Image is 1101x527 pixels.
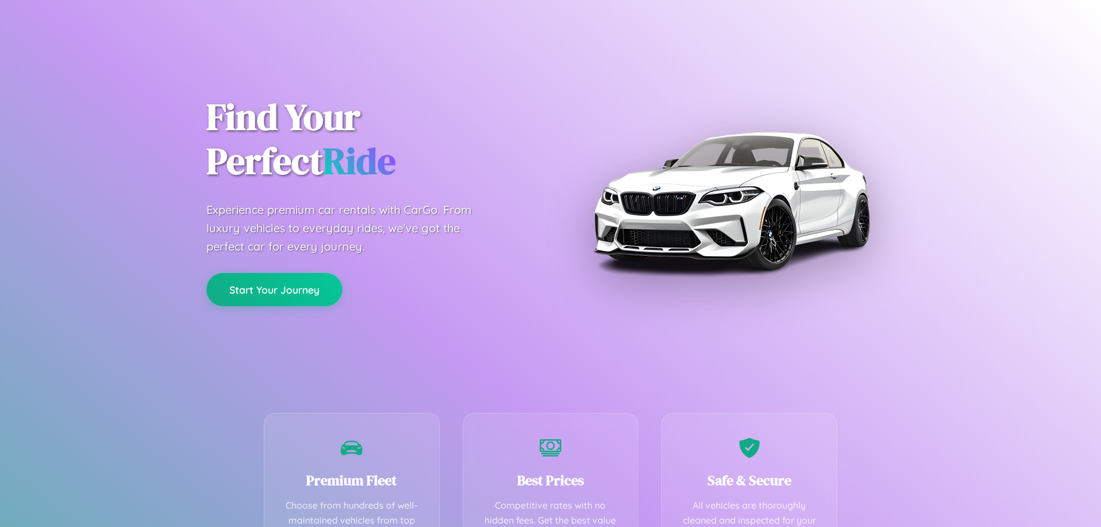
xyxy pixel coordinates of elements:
[206,273,342,306] button: Start Your Journey
[323,136,396,186] span: Ride
[206,201,493,256] p: Experience premium car rentals with CarGo. From luxury vehicles to everyday rides, we've got the ...
[679,471,819,490] h3: Safe & Secure
[206,95,533,184] h1: Find Your Perfect
[588,57,874,344] img: Premium BMW car rental vehicle
[282,471,422,490] h3: Premium Fleet
[481,471,621,490] h3: Best Prices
